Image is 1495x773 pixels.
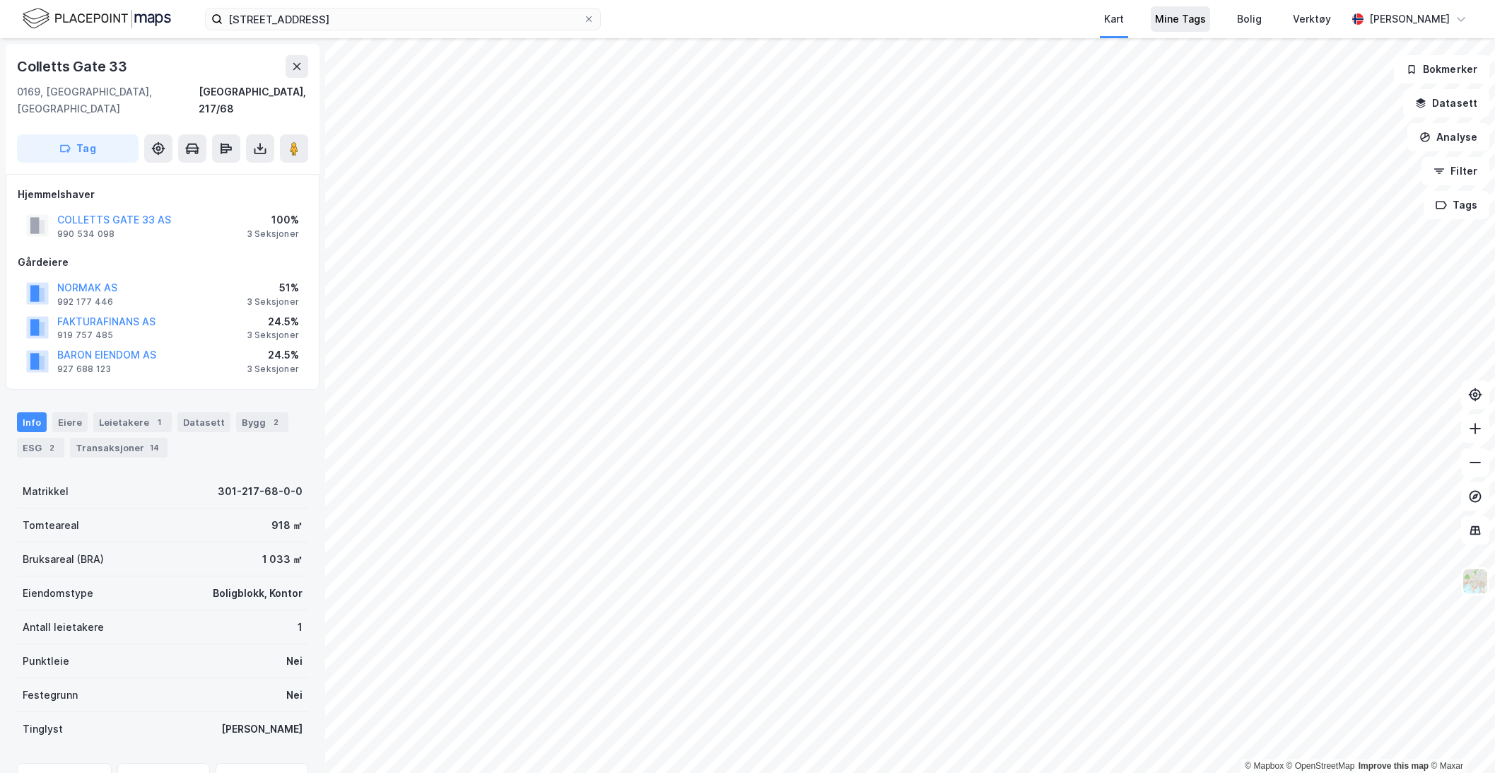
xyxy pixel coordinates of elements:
div: 3 Seksjoner [247,296,299,308]
div: Info [17,412,47,432]
img: Z [1462,568,1489,595]
div: Verktøy [1293,11,1331,28]
img: logo.f888ab2527a4732fd821a326f86c7f29.svg [23,6,171,31]
div: ESG [17,438,64,458]
a: Mapbox [1245,761,1284,771]
div: 3 Seksjoner [247,364,299,375]
div: 918 ㎡ [271,517,303,534]
div: Datasett [177,412,230,432]
a: Improve this map [1359,761,1429,771]
div: 14 [147,441,162,455]
iframe: Chat Widget [1424,705,1495,773]
div: 1 [298,619,303,636]
div: Kontrollprogram for chat [1424,705,1495,773]
div: 3 Seksjoner [247,228,299,240]
div: Nei [286,687,303,704]
div: Bygg [236,412,288,432]
div: Eiere [52,412,88,432]
div: Gårdeiere [18,254,307,271]
button: Tag [17,134,139,163]
div: [PERSON_NAME] [221,721,303,738]
div: 100% [247,211,299,228]
div: 1 [152,415,166,429]
div: Punktleie [23,653,69,670]
div: Matrikkel [23,483,69,500]
div: 1 033 ㎡ [262,551,303,568]
div: Mine Tags [1155,11,1206,28]
div: 990 534 098 [57,228,115,240]
div: Tinglyst [23,721,63,738]
div: 3 Seksjoner [247,330,299,341]
div: Leietakere [93,412,172,432]
div: 0169, [GEOGRAPHIC_DATA], [GEOGRAPHIC_DATA] [17,83,199,117]
div: 992 177 446 [57,296,113,308]
div: 24.5% [247,313,299,330]
div: Festegrunn [23,687,78,704]
button: Analyse [1407,123,1489,151]
div: Bolig [1237,11,1262,28]
div: 2 [45,441,59,455]
div: Colletts Gate 33 [17,55,130,78]
div: Transaksjoner [70,438,168,458]
div: 51% [247,279,299,296]
div: Tomteareal [23,517,79,534]
div: 919 757 485 [57,330,113,341]
div: [PERSON_NAME] [1369,11,1450,28]
div: Eiendomstype [23,585,93,602]
a: OpenStreetMap [1286,761,1355,771]
div: Antall leietakere [23,619,104,636]
div: Hjemmelshaver [18,186,307,203]
div: Nei [286,653,303,670]
div: [GEOGRAPHIC_DATA], 217/68 [199,83,308,117]
div: Boligblokk, Kontor [213,585,303,602]
input: Søk på adresse, matrikkel, gårdeiere, leietakere eller personer [223,8,583,30]
div: 301-217-68-0-0 [218,483,303,500]
div: 24.5% [247,347,299,364]
button: Datasett [1403,89,1489,117]
button: Tags [1424,191,1489,219]
button: Filter [1421,157,1489,185]
div: 2 [269,415,283,429]
div: Kart [1104,11,1124,28]
div: Bruksareal (BRA) [23,551,104,568]
div: 927 688 123 [57,364,111,375]
button: Bokmerker [1394,55,1489,83]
